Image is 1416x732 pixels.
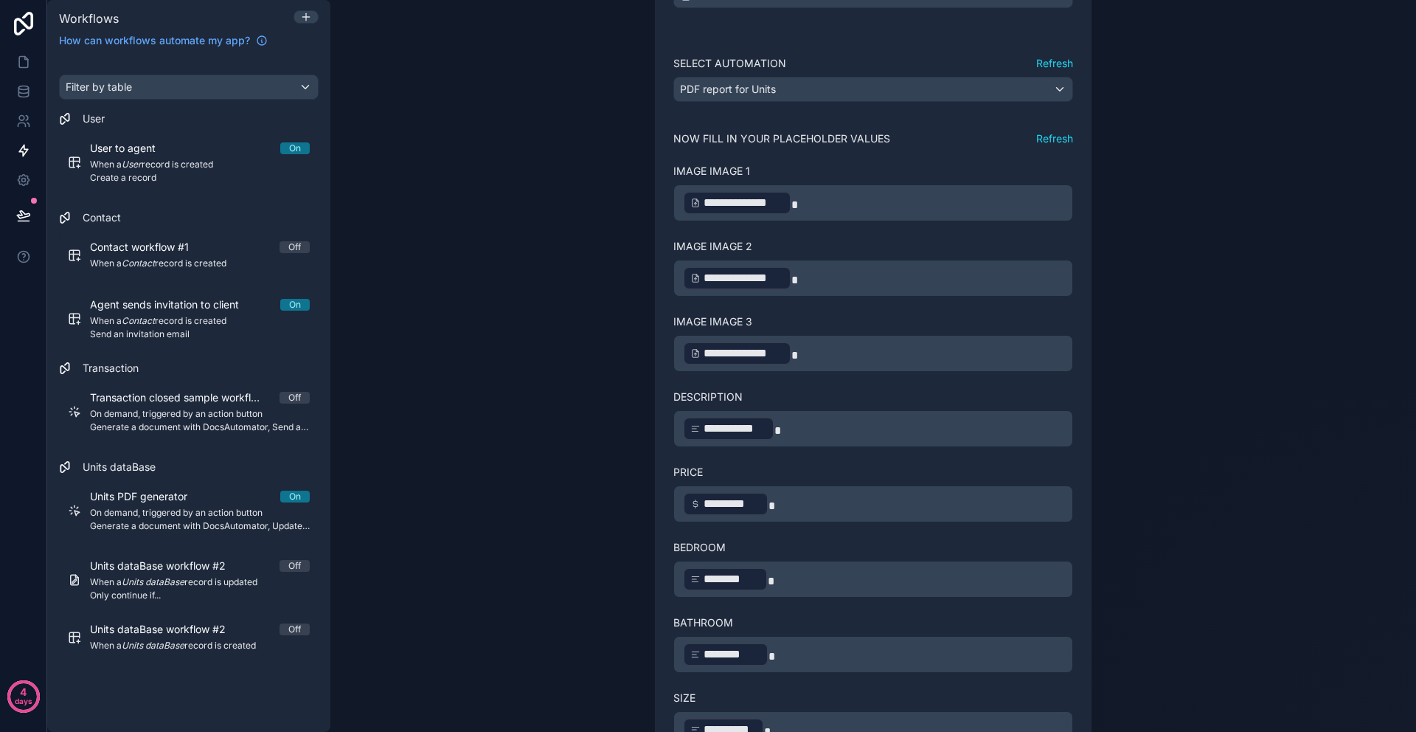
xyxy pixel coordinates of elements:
[20,685,27,700] p: 4
[15,691,32,711] p: days
[673,239,752,254] label: Image Image 2
[673,77,1073,102] button: PDF report for Units
[673,465,703,480] label: Price
[1121,621,1416,725] iframe: Intercom notifications message
[673,314,752,329] label: Image Image 3
[673,615,733,630] label: Bathroom
[673,131,890,146] label: Now fill in your placeholder values
[53,33,274,48] a: How can workflows automate my app?
[1036,131,1073,146] button: Refresh
[1036,56,1073,71] button: Refresh
[673,56,786,71] label: Select Automation
[673,540,726,555] label: Bedroom
[680,82,776,97] span: PDF report for Units
[59,33,250,48] span: How can workflows automate my app?
[59,11,119,26] span: Workflows
[673,164,750,179] label: Image Image 1
[673,390,743,404] label: Description
[673,691,695,705] label: Size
